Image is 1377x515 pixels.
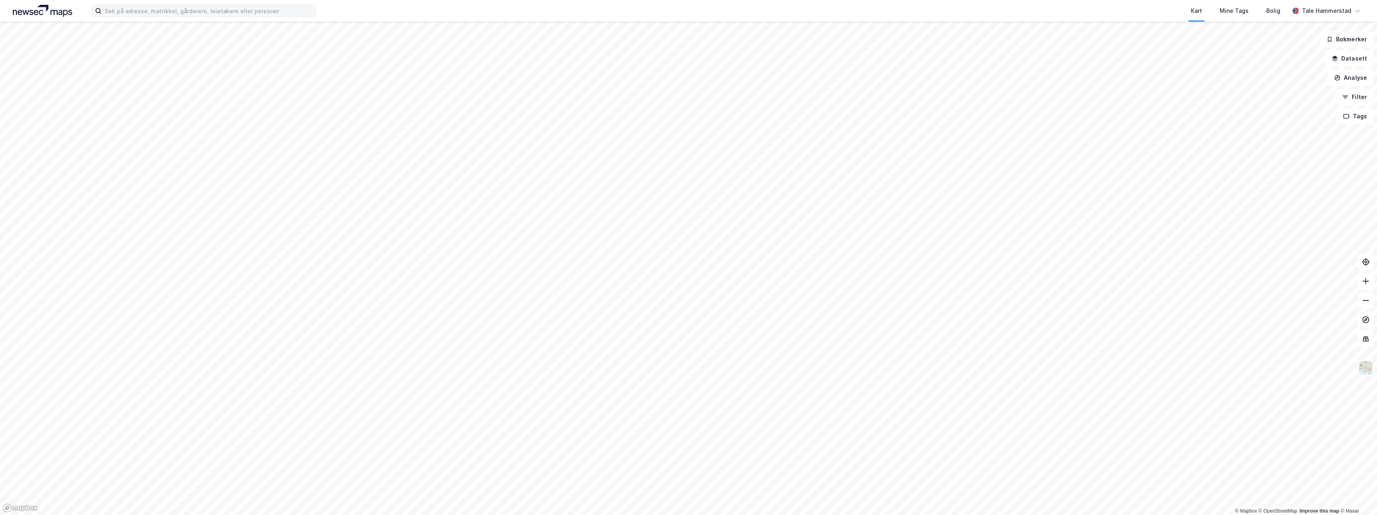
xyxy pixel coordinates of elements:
[1300,508,1339,514] a: Improve this map
[1337,476,1377,515] iframe: Chat Widget
[1220,6,1249,16] div: Mine Tags
[1358,360,1373,375] img: Z
[1325,51,1374,67] button: Datasett
[1191,6,1202,16] div: Kart
[1266,6,1280,16] div: Bolig
[1327,70,1374,86] button: Analyse
[1336,108,1374,124] button: Tags
[2,503,38,513] a: Mapbox homepage
[1320,31,1374,47] button: Bokmerker
[1259,508,1298,514] a: OpenStreetMap
[1235,508,1257,514] a: Mapbox
[102,5,316,17] input: Søk på adresse, matrikkel, gårdeiere, leietakere eller personer
[1302,6,1351,16] div: Tale Hammerstad
[1337,476,1377,515] div: Kontrollprogram for chat
[13,5,72,17] img: logo.a4113a55bc3d86da70a041830d287a7e.svg
[1335,89,1374,105] button: Filter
